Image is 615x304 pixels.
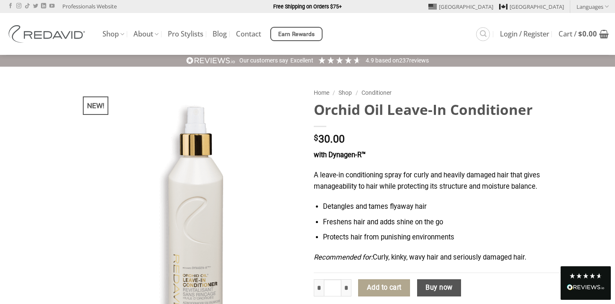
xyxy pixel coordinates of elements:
input: Reduce quantity of Orchid Oil Leave-In Conditioner [314,279,324,297]
a: Follow on LinkedIn [41,3,46,9]
li: Detangles and tames flyaway hair [323,201,575,213]
a: View cart [559,25,609,43]
a: Contact [236,26,261,42]
span: Earn Rewards [278,30,315,39]
a: Follow on YouTube [49,3,54,9]
li: Freshens hair and adds shine on the go [323,217,575,228]
span: Cart / [559,31,597,37]
a: Blog [213,26,227,42]
a: Follow on Instagram [16,3,21,9]
div: Our customers say [239,57,288,65]
span: Login / Register [500,31,549,37]
a: Earn Rewards [270,27,323,41]
span: 237 [399,57,409,64]
img: REVIEWS.io [186,57,236,65]
em: Recommended for: [314,253,373,261]
a: Languages [577,0,609,13]
a: Shop [102,26,124,42]
span: Based on [375,57,399,64]
span: / [356,89,358,96]
p: A leave-in conditioning spray for curly and heavily damaged hair that gives manageability to hair... [314,170,575,192]
div: 4.92 Stars [318,56,361,65]
div: Excellent [290,57,313,65]
p: Curly, kinky, wavy hair and seriously damaged hair. [314,252,575,263]
a: Home [314,89,329,96]
a: Pro Stylists [168,26,203,42]
li: Protects hair from punishing environments [323,232,575,243]
a: [GEOGRAPHIC_DATA] [499,0,564,13]
h1: Orchid Oil Leave-In Conditioner [314,101,575,119]
span: / [333,89,335,96]
button: Add to cart [358,279,410,297]
div: Read All Reviews [561,266,611,300]
input: Increase quantity of Orchid Oil Leave-In Conditioner [341,279,351,297]
input: Product quantity [324,279,341,297]
div: 4.8 Stars [569,273,602,279]
a: Shop [338,89,352,96]
span: 4.9 [366,57,375,64]
strong: with Dynagen-R™ [314,151,366,159]
strong: Free Shipping on Orders $75+ [273,3,342,10]
a: Follow on Twitter [33,3,38,9]
bdi: 0.00 [578,29,597,39]
button: Buy now [417,279,461,297]
nav: Breadcrumb [314,88,575,98]
a: Conditioner [361,89,392,96]
span: $ [314,134,318,142]
a: Follow on TikTok [25,3,30,9]
span: $ [578,29,582,39]
img: REVIEWS.io [567,284,605,290]
span: reviews [409,57,429,64]
bdi: 30.00 [314,133,345,145]
a: [GEOGRAPHIC_DATA] [428,0,493,13]
div: Read All Reviews [567,283,605,294]
img: REDAVID Salon Products | United States [6,25,90,43]
a: Search [476,27,490,41]
a: About [133,26,159,42]
a: Login / Register [500,26,549,42]
a: Follow on Facebook [8,3,13,9]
